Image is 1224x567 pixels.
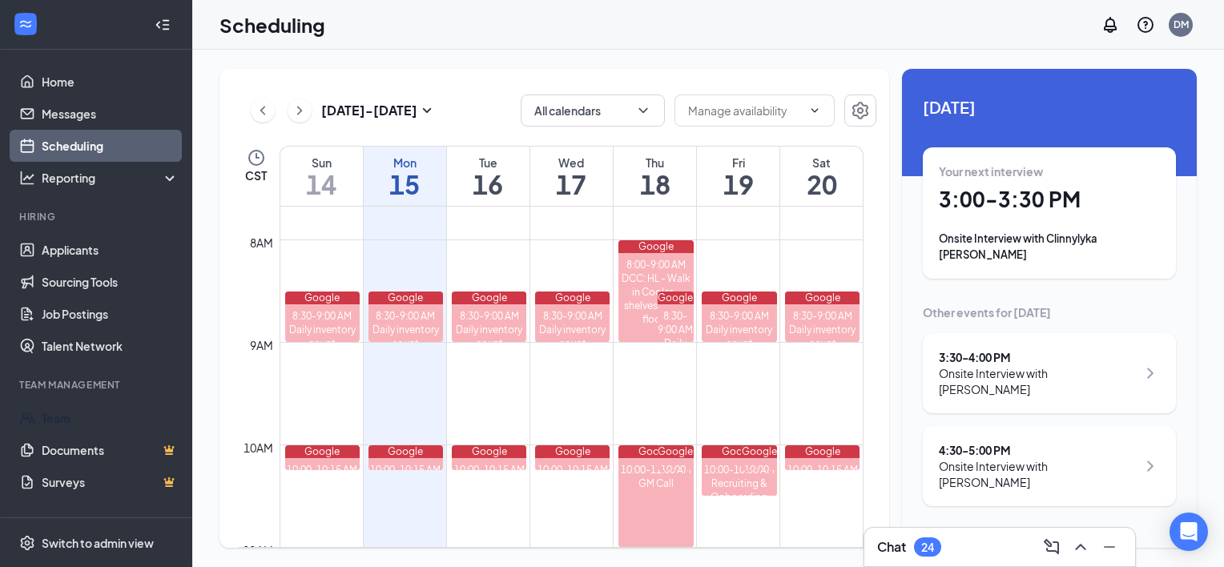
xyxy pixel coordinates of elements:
div: Google [452,445,527,458]
div: Google [702,445,777,458]
div: 10:00-10:15 AM [368,463,444,477]
a: Talent Network [42,330,179,362]
div: Google [368,292,444,304]
div: Google [285,445,360,458]
div: Google [658,292,693,304]
a: Messages [42,98,179,130]
h1: 14 [280,171,363,198]
div: 8:30-9:00 AM [368,309,444,323]
div: 11am [240,541,276,559]
svg: QuestionInfo [1136,15,1155,34]
svg: SmallChevronDown [417,101,437,120]
h1: 16 [447,171,529,198]
div: DCC: HL - Walk in Cooler - shelves, walls, floors [618,271,694,326]
div: 8:30-9:00 AM [452,309,527,323]
div: Mon [364,155,446,171]
button: ChevronUp [1068,534,1093,560]
div: Google [702,292,777,304]
h3: Chat [877,538,906,556]
div: DM [1174,18,1189,31]
div: Onsite Interview with Clinnylyka [PERSON_NAME] [939,231,1160,263]
div: Open Intercom Messenger [1170,513,1208,551]
a: Sourcing Tools [42,266,179,298]
h1: 15 [364,171,446,198]
a: Job Postings [42,298,179,330]
div: Daily inventory count [452,323,527,350]
svg: ChevronRight [1141,364,1160,383]
div: Team Management [19,378,175,392]
a: September 17, 2025 [530,147,613,206]
div: Google [785,445,860,458]
svg: ChevronUp [1071,537,1090,557]
div: Google [618,445,694,458]
h1: 3:00 - 3:30 PM [939,186,1160,213]
div: Onsite Interview with [PERSON_NAME] [939,458,1137,490]
h1: Scheduling [219,11,325,38]
a: Team [42,402,179,434]
h1: 20 [780,171,863,198]
div: Wed [530,155,613,171]
h1: 19 [697,171,779,198]
a: Settings [844,94,876,127]
div: 10:00-10:15 AM [785,463,860,477]
h1: 17 [530,171,613,198]
div: Hiring [19,210,175,223]
svg: Analysis [19,170,35,186]
div: 9am [247,336,276,354]
div: Daily inventory count [285,323,360,350]
span: [DATE] [923,94,1176,119]
div: Sun [280,155,363,171]
input: Manage availability [688,102,802,119]
svg: Settings [851,101,870,120]
div: Other events for [DATE] [923,304,1176,320]
div: Daily inventory count [535,323,610,350]
div: Recruiting & Onboarding (Management Training) [702,477,777,531]
svg: WorkstreamLogo [18,16,34,32]
div: Reporting [42,170,179,186]
div: 8:30-9:00 AM [535,309,610,323]
div: 8:00-9:00 AM [618,258,694,271]
button: Minimize [1097,534,1122,560]
div: 10:00-10:15 AM [658,463,693,504]
h1: 18 [614,171,696,198]
svg: ChevronRight [292,101,308,120]
div: Google [658,445,693,458]
div: 4:30 - 5:00 PM [939,442,1137,458]
div: 10:00-10:15 AM [741,463,776,504]
div: 10:00-10:15 AM [285,463,360,477]
div: Switch to admin view [42,535,154,551]
div: Google [535,292,610,304]
svg: Settings [19,535,35,551]
a: September 16, 2025 [447,147,529,206]
div: Google [285,292,360,304]
div: Daily inventory count [368,323,444,350]
div: 8:30-9:00 AM [658,309,693,336]
div: 3:30 - 4:00 PM [939,349,1137,365]
a: September 14, 2025 [280,147,363,206]
div: Google [785,292,860,304]
svg: Collapse [155,17,171,33]
div: 24 [921,541,934,554]
a: September 15, 2025 [364,147,446,206]
div: Onsite Interview with [PERSON_NAME] [939,365,1137,397]
div: 8:30-9:00 AM [785,309,860,323]
button: All calendarsChevronDown [521,94,665,127]
a: September 18, 2025 [614,147,696,206]
div: 8:30-9:00 AM [702,309,777,323]
button: ChevronRight [288,99,312,123]
div: 10:00-10:15 AM [535,463,610,477]
svg: Notifications [1101,15,1120,34]
a: September 20, 2025 [780,147,863,206]
svg: ComposeMessage [1042,537,1061,557]
a: Scheduling [42,130,179,162]
a: September 19, 2025 [697,147,779,206]
div: Google [535,445,610,458]
span: CST [245,167,267,183]
div: Payroll [19,514,175,528]
svg: ChevronDown [635,103,651,119]
div: Google [618,240,694,253]
div: Google [741,445,776,458]
div: Tue [447,155,529,171]
h3: [DATE] - [DATE] [321,102,417,119]
svg: ChevronRight [1141,456,1160,476]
